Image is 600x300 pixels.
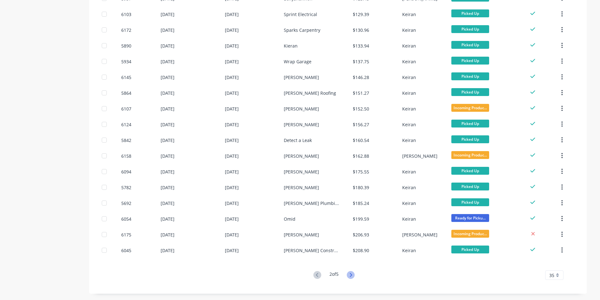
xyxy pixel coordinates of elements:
[161,11,174,18] div: [DATE]
[451,230,489,238] span: Incoming Produc...
[451,57,489,65] span: Picked Up
[402,58,416,65] div: Keiran
[451,9,489,17] span: Picked Up
[225,58,239,65] div: [DATE]
[225,27,239,33] div: [DATE]
[451,167,489,175] span: Picked Up
[225,74,239,81] div: [DATE]
[225,11,239,18] div: [DATE]
[353,58,369,65] div: $137.75
[121,58,131,65] div: 5934
[451,88,489,96] span: Picked Up
[225,216,239,222] div: [DATE]
[121,74,131,81] div: 6145
[161,247,174,254] div: [DATE]
[161,74,174,81] div: [DATE]
[353,247,369,254] div: $208.90
[402,168,416,175] div: Keiran
[353,231,369,238] div: $206.93
[402,105,416,112] div: Keiran
[402,11,416,18] div: Keiran
[402,184,416,191] div: Keiran
[353,153,369,159] div: $162.88
[402,216,416,222] div: Keiran
[451,72,489,80] span: Picked Up
[225,105,239,112] div: [DATE]
[121,105,131,112] div: 6107
[402,153,437,159] div: [PERSON_NAME]
[284,121,319,128] div: [PERSON_NAME]
[451,214,489,222] span: Ready for Picku...
[161,153,174,159] div: [DATE]
[451,151,489,159] span: Incoming Produc...
[451,246,489,253] span: Picked Up
[402,247,416,254] div: Keiran
[402,90,416,96] div: Keiran
[284,153,319,159] div: [PERSON_NAME]
[284,42,298,49] div: Kieran
[121,121,131,128] div: 6124
[225,200,239,207] div: [DATE]
[225,90,239,96] div: [DATE]
[402,121,416,128] div: Keiran
[451,183,489,190] span: Picked Up
[284,184,319,191] div: [PERSON_NAME]
[353,90,369,96] div: $151.27
[353,200,369,207] div: $185.24
[451,198,489,206] span: Picked Up
[121,168,131,175] div: 6094
[549,272,554,279] span: 35
[329,271,339,280] div: 2 of 5
[161,42,174,49] div: [DATE]
[225,121,239,128] div: [DATE]
[284,74,319,81] div: [PERSON_NAME]
[402,231,437,238] div: [PERSON_NAME]
[161,90,174,96] div: [DATE]
[353,137,369,144] div: $160.54
[284,247,340,254] div: [PERSON_NAME] Constructions
[121,200,131,207] div: 5692
[284,27,320,33] div: Sparks Carpentry
[161,184,174,191] div: [DATE]
[284,105,319,112] div: [PERSON_NAME]
[284,231,319,238] div: [PERSON_NAME]
[121,90,131,96] div: 5864
[353,11,369,18] div: $129.39
[121,27,131,33] div: 6172
[121,11,131,18] div: 6103
[121,153,131,159] div: 6158
[353,27,369,33] div: $130.96
[353,74,369,81] div: $146.28
[161,200,174,207] div: [DATE]
[225,247,239,254] div: [DATE]
[284,90,336,96] div: [PERSON_NAME] Roofing
[225,184,239,191] div: [DATE]
[161,58,174,65] div: [DATE]
[225,153,239,159] div: [DATE]
[451,120,489,127] span: Picked Up
[353,184,369,191] div: $180.39
[451,135,489,143] span: Picked Up
[161,27,174,33] div: [DATE]
[225,168,239,175] div: [DATE]
[284,58,311,65] div: Wrap Garage
[121,184,131,191] div: 5782
[161,231,174,238] div: [DATE]
[161,168,174,175] div: [DATE]
[402,137,416,144] div: Keiran
[451,41,489,49] span: Picked Up
[402,42,416,49] div: Keiran
[353,121,369,128] div: $156.27
[402,200,416,207] div: Keiran
[121,42,131,49] div: 5890
[284,200,340,207] div: [PERSON_NAME] Plumbing
[225,231,239,238] div: [DATE]
[121,137,131,144] div: 5842
[284,216,295,222] div: Omid
[161,121,174,128] div: [DATE]
[353,42,369,49] div: $133.94
[161,105,174,112] div: [DATE]
[284,137,312,144] div: Detect a Leak
[402,74,416,81] div: Keiran
[284,168,319,175] div: [PERSON_NAME]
